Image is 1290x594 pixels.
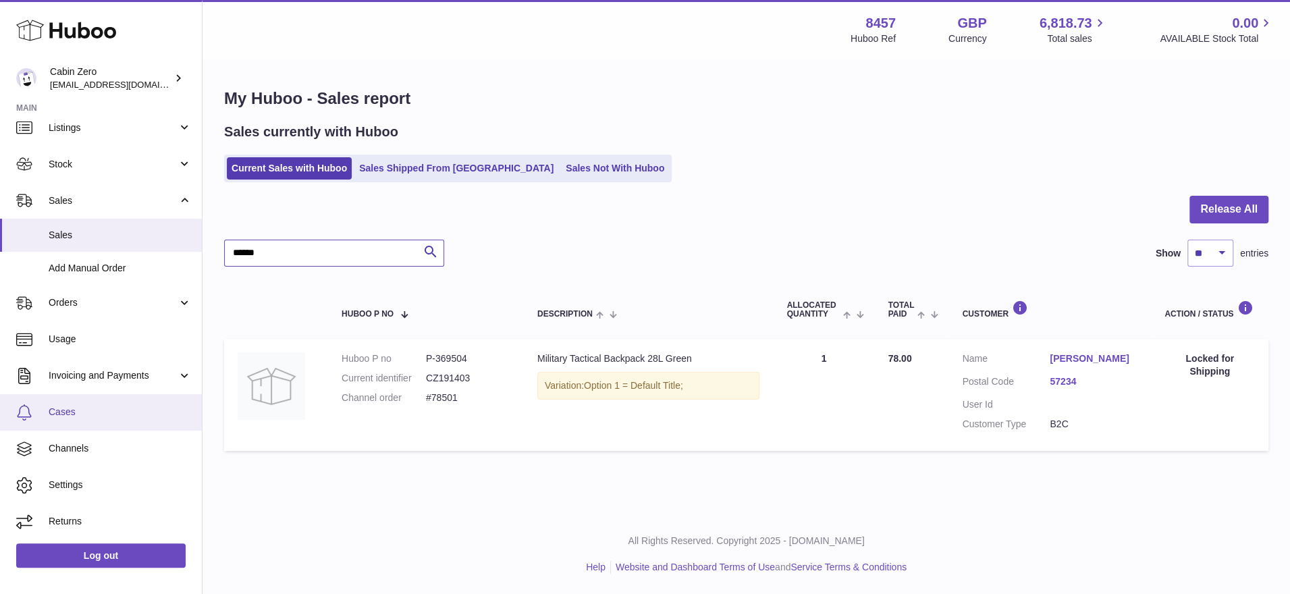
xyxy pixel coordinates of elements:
[49,515,192,528] span: Returns
[1040,14,1092,32] span: 6,818.73
[790,562,907,572] a: Service Terms & Conditions
[49,122,178,134] span: Listings
[786,301,840,319] span: ALLOCATED Quantity
[1160,14,1274,45] a: 0.00 AVAILABLE Stock Total
[1240,247,1268,260] span: entries
[49,194,178,207] span: Sales
[962,418,1050,431] dt: Customer Type
[342,372,426,385] dt: Current identifier
[227,157,352,180] a: Current Sales with Huboo
[49,369,178,382] span: Invoicing and Payments
[773,339,874,451] td: 1
[1156,247,1181,260] label: Show
[962,352,1050,369] dt: Name
[49,442,192,455] span: Channels
[16,68,36,88] img: huboo@cabinzero.com
[537,352,760,365] div: Military Tactical Backpack 28L Green
[865,14,896,32] strong: 8457
[1050,352,1137,365] a: [PERSON_NAME]
[1232,14,1258,32] span: 0.00
[1040,14,1108,45] a: 6,818.73 Total sales
[16,543,186,568] a: Log out
[50,79,198,90] span: [EMAIL_ADDRESS][DOMAIN_NAME]
[49,296,178,309] span: Orders
[561,157,669,180] a: Sales Not With Huboo
[1164,352,1255,378] div: Locked for Shipping
[616,562,775,572] a: Website and Dashboard Terms of Use
[50,65,171,91] div: Cabin Zero
[426,391,510,404] dd: #78501
[49,262,192,275] span: Add Manual Order
[957,14,986,32] strong: GBP
[584,380,683,391] span: Option 1 = Default Title;
[537,310,593,319] span: Description
[948,32,987,45] div: Currency
[49,333,192,346] span: Usage
[962,375,1050,391] dt: Postal Code
[1189,196,1268,223] button: Release All
[238,352,305,420] img: no-photo.jpg
[1160,32,1274,45] span: AVAILABLE Stock Total
[888,353,911,364] span: 78.00
[342,310,394,319] span: Huboo P no
[49,229,192,242] span: Sales
[49,406,192,418] span: Cases
[354,157,558,180] a: Sales Shipped From [GEOGRAPHIC_DATA]
[49,479,192,491] span: Settings
[342,391,426,404] dt: Channel order
[888,301,914,319] span: Total paid
[1050,418,1137,431] dd: B2C
[611,561,907,574] li: and
[224,88,1268,109] h1: My Huboo - Sales report
[586,562,606,572] a: Help
[426,372,510,385] dd: CZ191403
[213,535,1279,547] p: All Rights Reserved. Copyright 2025 - [DOMAIN_NAME]
[851,32,896,45] div: Huboo Ref
[342,352,426,365] dt: Huboo P no
[1047,32,1107,45] span: Total sales
[426,352,510,365] dd: P-369504
[1050,375,1137,388] a: 57234
[224,123,398,141] h2: Sales currently with Huboo
[537,372,760,400] div: Variation:
[962,300,1137,319] div: Customer
[49,158,178,171] span: Stock
[1164,300,1255,319] div: Action / Status
[962,398,1050,411] dt: User Id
